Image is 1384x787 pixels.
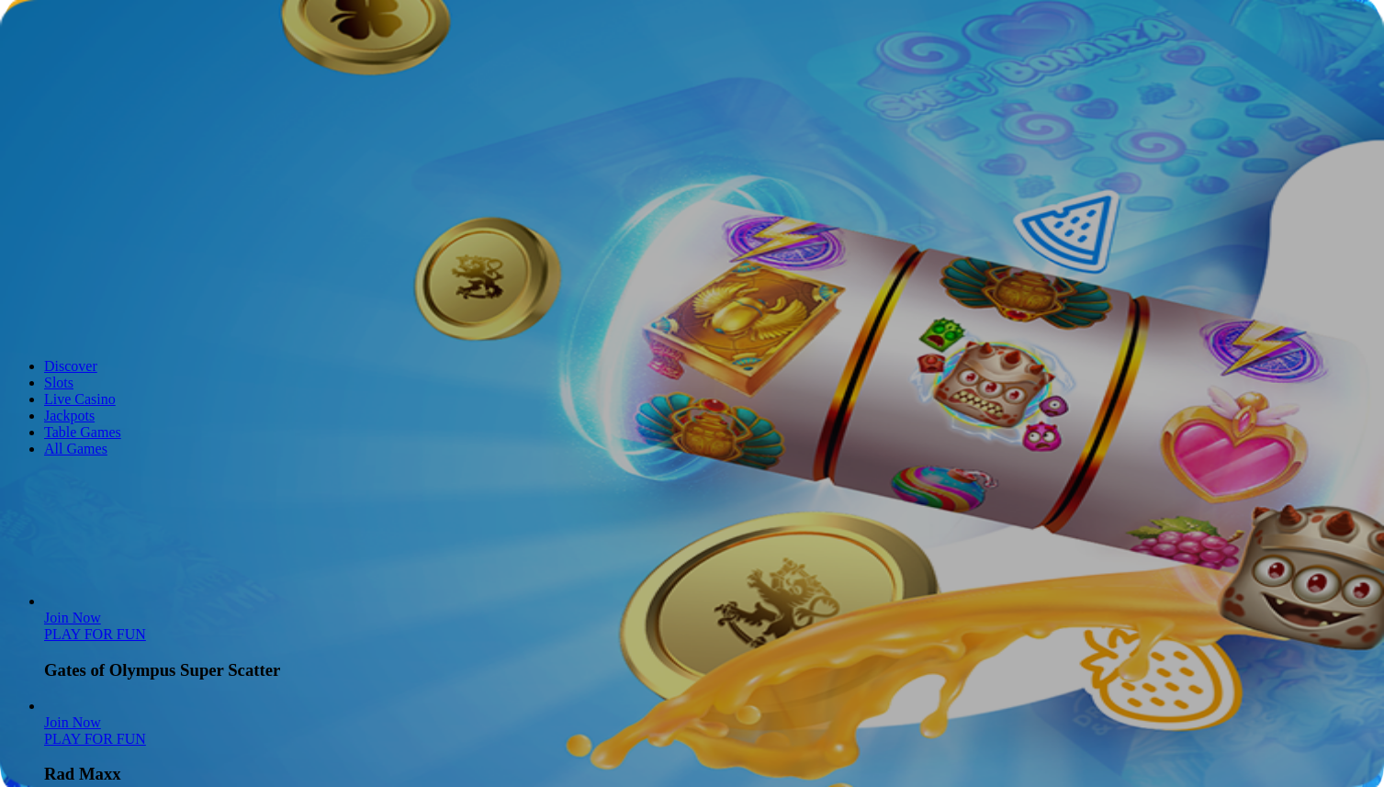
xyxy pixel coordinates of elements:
[44,764,1377,784] h3: Rad Maxx
[44,610,101,625] span: Join Now
[44,375,73,390] a: Slots
[44,714,101,730] a: Rad Maxx
[44,714,101,730] span: Join Now
[44,424,121,440] a: Table Games
[7,327,1377,491] header: Lobby
[44,698,1377,785] article: Rad Maxx
[44,731,146,747] a: Rad Maxx
[7,327,1377,457] nav: Lobby
[44,626,146,642] a: Gates of Olympus Super Scatter
[44,593,1377,680] article: Gates of Olympus Super Scatter
[44,408,95,423] a: Jackpots
[44,358,97,374] a: Discover
[44,660,1377,680] h3: Gates of Olympus Super Scatter
[44,441,107,456] a: All Games
[44,610,101,625] a: Gates of Olympus Super Scatter
[44,391,116,407] a: Live Casino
